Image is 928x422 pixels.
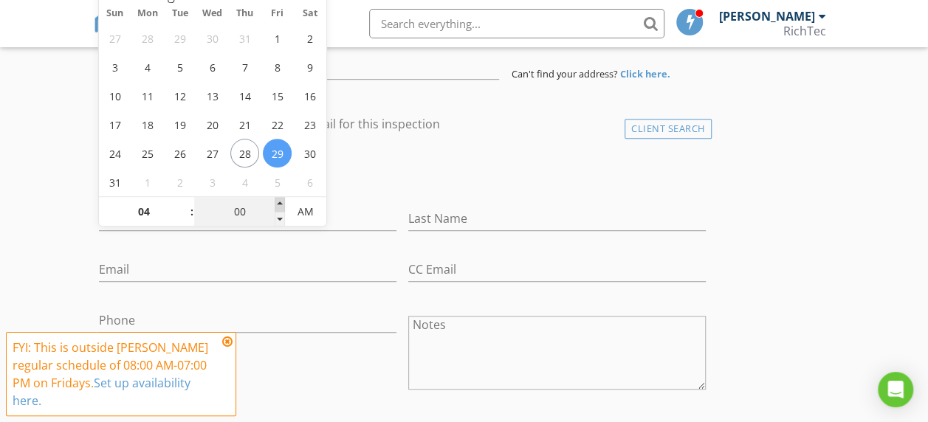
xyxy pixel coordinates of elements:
[165,81,194,110] span: August 12, 2025
[285,197,326,226] span: Click to toggle
[133,167,162,196] span: September 1, 2025
[511,67,617,80] span: Can't find your address?
[133,139,162,167] span: August 25, 2025
[213,117,440,131] label: Enable Client CC email for this inspection
[133,81,162,110] span: August 11, 2025
[165,24,194,52] span: July 29, 2025
[263,110,292,139] span: August 22, 2025
[198,52,227,81] span: August 6, 2025
[100,139,129,167] span: August 24, 2025
[295,167,324,196] span: September 6, 2025
[295,110,324,139] span: August 23, 2025
[625,119,712,139] div: Client Search
[295,52,324,81] span: August 9, 2025
[100,24,129,52] span: July 27, 2025
[295,139,324,167] span: August 30, 2025
[100,110,129,139] span: August 17, 2025
[263,52,292,81] span: August 8, 2025
[165,52,194,81] span: August 5, 2025
[93,20,257,51] a: SPECTORA
[133,24,162,52] span: July 28, 2025
[230,24,259,52] span: July 31, 2025
[295,81,324,110] span: August 16, 2025
[13,339,218,409] div: FYI: This is outside [PERSON_NAME] regular schedule of 08:00 AM-07:00 PM on Fridays.
[133,52,162,81] span: August 4, 2025
[294,9,326,18] span: Sat
[230,167,259,196] span: September 4, 2025
[263,24,292,52] span: August 1, 2025
[165,139,194,167] span: August 26, 2025
[295,24,324,52] span: August 2, 2025
[263,167,292,196] span: September 5, 2025
[198,81,227,110] span: August 13, 2025
[198,24,227,52] span: July 30, 2025
[131,9,164,18] span: Mon
[263,81,292,110] span: August 15, 2025
[165,110,194,139] span: August 19, 2025
[165,167,194,196] span: September 2, 2025
[13,375,190,409] a: Set up availability here.
[100,167,129,196] span: August 31, 2025
[190,197,194,226] span: :
[230,139,259,167] span: August 28, 2025
[100,52,129,81] span: August 3, 2025
[263,139,292,167] span: August 29, 2025
[718,9,814,24] div: [PERSON_NAME]
[198,110,227,139] span: August 20, 2025
[230,81,259,110] span: August 14, 2025
[133,110,162,139] span: August 18, 2025
[878,372,913,407] div: Open Intercom Messenger
[230,110,259,139] span: August 21, 2025
[99,9,131,18] span: Sun
[369,9,664,38] input: Search everything...
[619,67,670,80] strong: Click here.
[783,24,825,38] div: RichTec
[261,9,294,18] span: Fri
[198,139,227,167] span: August 27, 2025
[196,9,229,18] span: Wed
[100,81,129,110] span: August 10, 2025
[164,9,196,18] span: Tue
[93,7,126,40] img: The Best Home Inspection Software - Spectora
[229,9,261,18] span: Thu
[198,167,227,196] span: September 3, 2025
[230,52,259,81] span: August 7, 2025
